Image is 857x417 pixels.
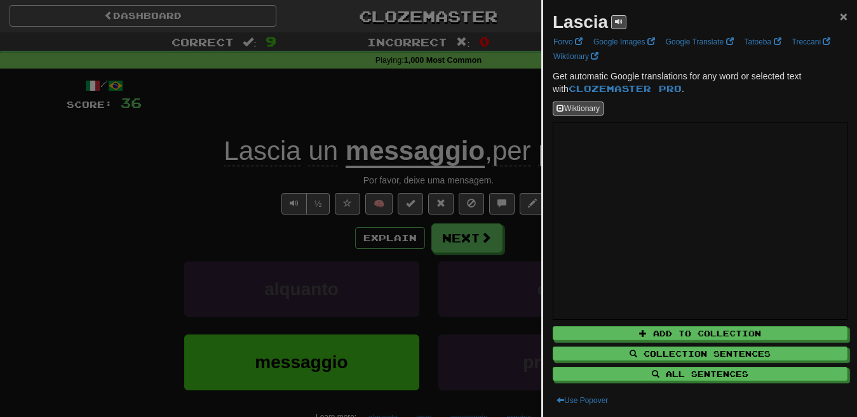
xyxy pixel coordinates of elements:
button: Wiktionary [553,102,604,116]
button: Close [840,10,847,23]
a: Wiktionary [550,50,602,63]
a: Clozemaster Pro [569,83,682,94]
a: Tatoeba [741,35,785,49]
strong: Lascia [553,12,608,32]
span: × [840,9,847,23]
button: Collection Sentences [553,347,847,361]
a: Google Images [590,35,659,49]
a: Google Translate [662,35,738,49]
a: Treccani [788,35,835,49]
a: Forvo [550,35,586,49]
p: Get automatic Google translations for any word or selected text with . [553,70,847,95]
button: Use Popover [553,394,612,407]
button: All Sentences [553,367,847,381]
button: Add to Collection [553,326,847,340]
